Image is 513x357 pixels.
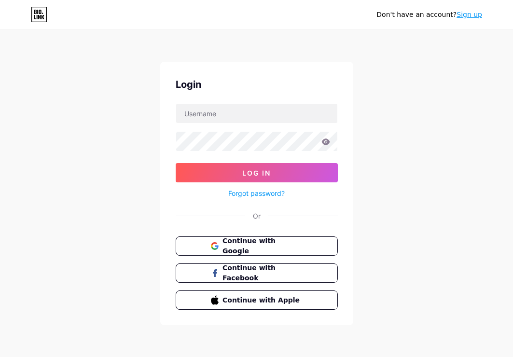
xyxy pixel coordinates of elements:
[457,11,482,18] a: Sign up
[176,77,338,92] div: Login
[376,10,482,20] div: Don't have an account?
[222,263,302,283] span: Continue with Facebook
[242,169,271,177] span: Log In
[176,163,338,182] button: Log In
[176,263,338,283] button: Continue with Facebook
[228,188,285,198] a: Forgot password?
[222,236,302,256] span: Continue with Google
[176,236,338,256] button: Continue with Google
[176,290,338,310] button: Continue with Apple
[222,295,302,305] span: Continue with Apple
[176,104,337,123] input: Username
[253,211,261,221] div: Or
